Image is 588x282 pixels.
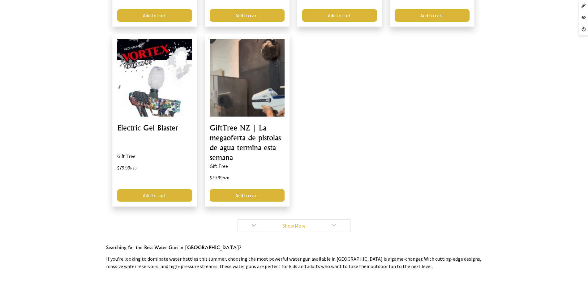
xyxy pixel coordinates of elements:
p: If you're looking to dominate water battles this summer, choosing the most powerful water gun ava... [106,255,482,270]
a: Add to cart [210,189,285,202]
a: Add to cart [210,9,285,22]
a: Add to cart [117,189,192,202]
a: Add to cart [302,9,377,22]
a: Show More [238,219,350,232]
a: Add to cart [395,9,470,22]
a: Add to cart [117,9,192,22]
h4: Searching for the Best Water Gun in [GEOGRAPHIC_DATA]? [106,244,482,251]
